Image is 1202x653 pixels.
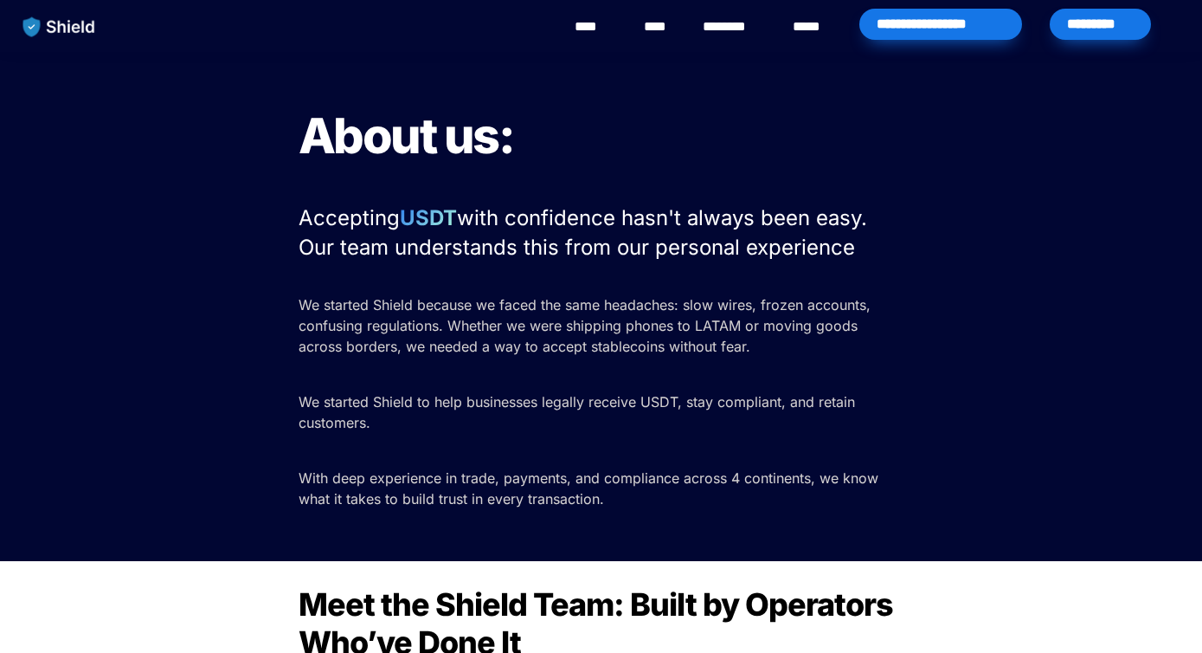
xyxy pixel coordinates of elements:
span: We started Shield to help businesses legally receive USDT, stay compliant, and retain customers. [299,393,859,431]
img: website logo [15,9,104,45]
span: Accepting [299,205,400,230]
span: with confidence hasn't always been easy. Our team understands this from our personal experience [299,205,873,260]
span: With deep experience in trade, payments, and compliance across 4 continents, we know what it take... [299,469,883,508]
strong: USDT [400,205,457,230]
span: About us: [299,107,514,165]
span: We started Shield because we faced the same headaches: slow wires, frozen accounts, confusing reg... [299,296,875,355]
